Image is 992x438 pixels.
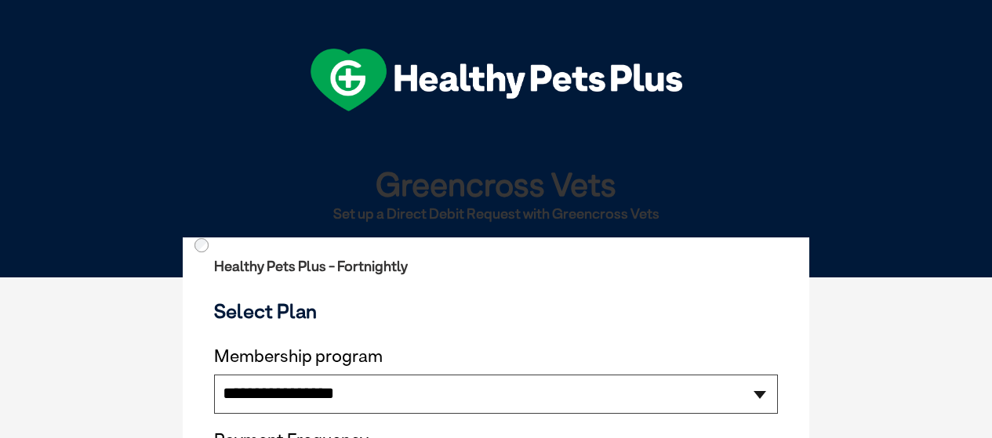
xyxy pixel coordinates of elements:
h3: Select Plan [214,299,778,323]
h1: Greencross Vets [189,166,803,201]
h2: Set up a Direct Debit Request with Greencross Vets [189,206,803,222]
img: hpp-logo-landscape-green-white.png [311,49,682,111]
h2: Healthy Pets Plus - Fortnightly [214,259,778,274]
label: Membership program [214,346,778,367]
